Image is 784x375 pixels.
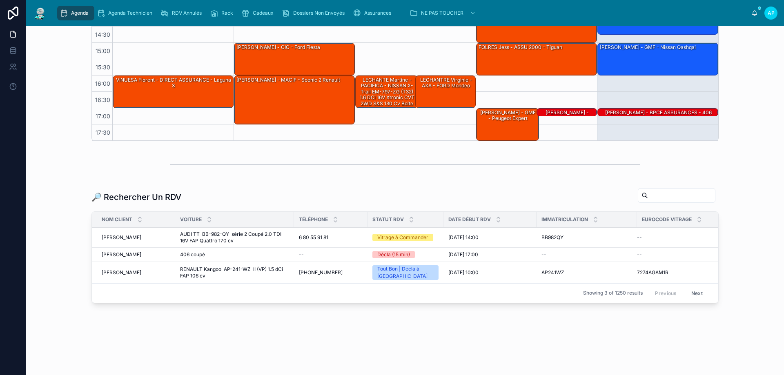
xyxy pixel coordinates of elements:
[33,7,47,20] img: App logo
[768,10,775,16] span: AP
[108,10,152,16] span: Agenda Technicien
[253,10,274,16] span: Cadeaux
[234,76,354,124] div: [PERSON_NAME] - MACIF - scenic 2 renault
[598,43,718,75] div: [PERSON_NAME] - GMF - Nissan qashqai
[102,234,141,241] span: [PERSON_NAME]
[372,234,439,241] a: Vitrage à Commander
[57,6,94,20] a: Agenda
[477,43,597,75] div: FOLRES jess - ASSU 2000 - tiguan
[541,216,588,223] span: Immatriculation
[94,47,112,54] span: 15:00
[364,10,391,16] span: Assurances
[172,10,202,16] span: RDV Annulés
[417,76,475,90] div: LECHANTRE Virginie - AXA - FORD mondeo
[686,287,708,300] button: Next
[407,6,480,20] a: NE PAS TOUCHER
[91,191,181,203] h1: 🔎 Rechercher Un RDV
[102,269,170,276] a: [PERSON_NAME]
[299,216,328,223] span: Téléphone
[180,251,289,258] a: 406 coupé
[299,251,363,258] a: --
[299,234,328,241] span: 6 80 55 91 81
[541,269,564,276] span: AP241WZ
[102,234,170,241] a: [PERSON_NAME]
[114,76,233,90] div: VINUESA Florent - DIRECT ASSURANCE - laguna 3
[71,10,89,16] span: Agenda
[637,234,713,241] a: --
[299,269,363,276] a: [PHONE_NUMBER]
[421,10,463,16] span: NE PAS TOUCHER
[583,290,643,296] span: Showing 3 of 1250 results
[357,76,417,113] div: LECHANTE Martine - PACIFICA - NISSAN X-Trail EM-797-ZG (T32) 1.6 dCi 16V Xtronic CVT 2WD S&S 130 ...
[598,109,718,117] div: [PERSON_NAME] - BPCE ASSURANCES - 406 coupé
[102,216,132,223] span: Nom Client
[448,216,491,223] span: Date Début RDV
[102,269,141,276] span: [PERSON_NAME]
[372,265,439,280] a: Tout Bon | Décla à [GEOGRAPHIC_DATA]
[180,231,289,244] a: AUDI TT BB-982-QY série 2 Coupé 2.0 TDI 16V FAP Quattro 170 cv
[637,269,713,276] a: 7274AGAM1R
[377,234,428,241] div: Vitrage à Commander
[94,129,112,136] span: 17:30
[372,251,439,258] a: Décla (15 min)
[477,11,597,42] div: 14:00 – 15:00: Maucourant Liliana - GMF - 308 cc
[113,76,233,108] div: VINUESA Florent - DIRECT ASSURANCE - laguna 3
[54,4,751,22] div: scrollable content
[448,251,478,258] span: [DATE] 17:00
[637,251,713,258] a: --
[372,216,404,223] span: Statut RDV
[377,251,410,258] div: Décla (15 min)
[448,251,532,258] a: [DATE] 17:00
[239,6,279,20] a: Cadeaux
[537,109,597,117] div: [PERSON_NAME] - PACIFICA - Audi Q3 2013
[279,6,350,20] a: Dossiers Non Envoyés
[599,109,717,122] div: [PERSON_NAME] - BPCE ASSURANCES - 406 coupé
[102,251,141,258] span: [PERSON_NAME]
[637,251,642,258] span: --
[207,6,239,20] a: Rack
[94,113,112,120] span: 17:00
[541,234,632,241] a: BB982QY
[236,44,321,51] div: [PERSON_NAME] - CIC - ford fiesta
[102,251,170,258] a: [PERSON_NAME]
[478,44,563,51] div: FOLRES jess - ASSU 2000 - tiguan
[180,251,205,258] span: 406 coupé
[448,234,532,241] a: [DATE] 14:00
[94,64,112,71] span: 15:30
[180,266,289,279] a: RENAULT Kangoo AP-241-WZ II (VP) 1.5 dCi FAP 106 cv
[93,96,112,103] span: 16:30
[377,265,434,280] div: Tout Bon | Décla à [GEOGRAPHIC_DATA]
[293,10,345,16] span: Dossiers Non Envoyés
[234,43,354,75] div: [PERSON_NAME] - CIC - ford fiesta
[350,6,397,20] a: Assurances
[478,109,538,122] div: [PERSON_NAME] - GMF - Peugeot expert
[416,76,475,108] div: LECHANTRE Virginie - AXA - FORD mondeo
[538,109,596,128] div: [PERSON_NAME] - PACIFICA - Audi Q3 2013
[637,269,668,276] span: 7274AGAM1R
[180,216,202,223] span: Voiture
[541,251,632,258] a: --
[299,234,363,241] a: 6 80 55 91 81
[541,234,563,241] span: BB982QY
[158,6,207,20] a: RDV Annulés
[356,76,418,108] div: LECHANTE Martine - PACIFICA - NISSAN X-Trail EM-797-ZG (T32) 1.6 dCi 16V Xtronic CVT 2WD S&S 130 ...
[477,109,539,140] div: [PERSON_NAME] - GMF - Peugeot expert
[448,269,479,276] span: [DATE] 10:00
[93,80,112,87] span: 16:00
[299,269,343,276] span: [PHONE_NUMBER]
[642,216,692,223] span: Eurocode Vitrage
[448,269,532,276] a: [DATE] 10:00
[94,6,158,20] a: Agenda Technicien
[93,31,112,38] span: 14:30
[448,234,479,241] span: [DATE] 14:00
[299,251,304,258] span: --
[541,251,546,258] span: --
[541,269,632,276] a: AP241WZ
[637,234,642,241] span: --
[599,44,697,51] div: [PERSON_NAME] - GMF - Nissan qashqai
[236,76,341,84] div: [PERSON_NAME] - MACIF - scenic 2 renault
[221,10,233,16] span: Rack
